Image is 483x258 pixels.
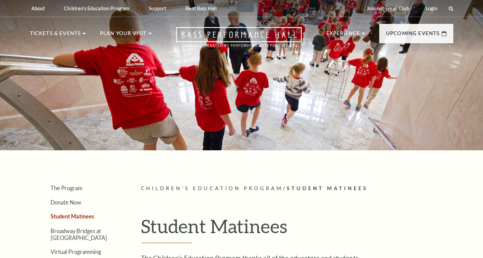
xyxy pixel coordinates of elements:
p: About [31,5,45,11]
a: The Program [51,185,82,191]
a: Virtual Programming [51,248,101,255]
span: Children's Education Program [141,185,283,191]
p: Tickets & Events [30,29,81,42]
p: / [141,184,453,193]
p: Plan Your Visit [100,29,147,42]
span: Student Matinees [287,185,368,191]
p: Support [148,5,166,11]
p: Rent Bass Hall [185,5,217,11]
p: Children's Education Program [64,5,129,11]
a: Student Matinees [51,213,94,219]
a: Broadway Bridges at [GEOGRAPHIC_DATA] [51,228,107,241]
a: Donate Now [51,199,81,206]
h1: Student Matinees [141,215,453,243]
p: Upcoming Events [386,29,440,42]
p: Experience [326,29,360,42]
